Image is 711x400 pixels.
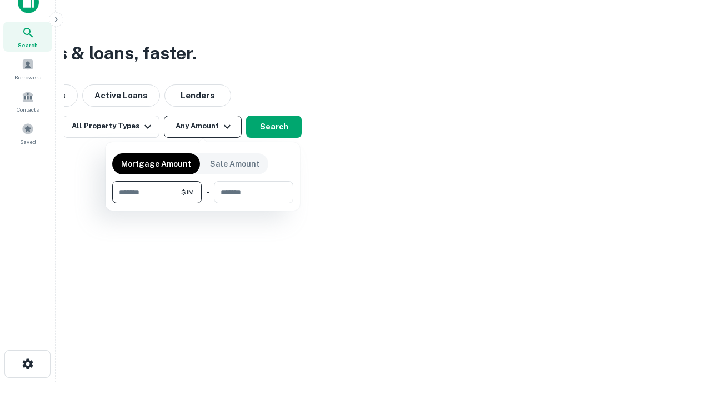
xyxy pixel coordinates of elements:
[210,158,259,170] p: Sale Amount
[121,158,191,170] p: Mortgage Amount
[206,181,209,203] div: -
[655,311,711,364] iframe: Chat Widget
[181,187,194,197] span: $1M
